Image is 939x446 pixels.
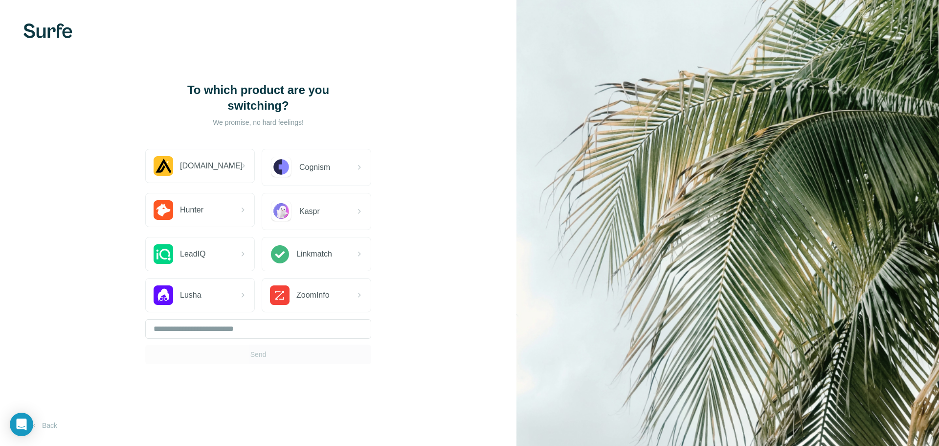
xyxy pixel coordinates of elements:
div: Open Intercom Messenger [10,413,33,436]
span: [DOMAIN_NAME] [180,160,243,172]
span: ZoomInfo [296,289,330,301]
span: Hunter [180,204,203,216]
img: LeadIQ Logo [154,244,173,264]
img: Apollo.io Logo [154,156,173,176]
span: Linkmatch [296,248,332,260]
img: Linkmatch Logo [270,244,290,264]
span: Lusha [180,289,201,301]
h1: To which product are you switching? [160,82,356,114]
span: LeadIQ [180,248,205,260]
img: Hunter.io Logo [154,200,173,220]
img: Lusha Logo [154,285,173,305]
img: Kaspr Logo [270,200,292,223]
img: Cognism Logo [270,156,292,179]
img: Surfe's logo [23,23,72,38]
button: Back [23,417,64,434]
span: Cognism [299,162,330,173]
p: We promise, no hard feelings! [160,117,356,127]
span: Kaspr [299,206,320,217]
img: ZoomInfo Logo [270,285,290,305]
